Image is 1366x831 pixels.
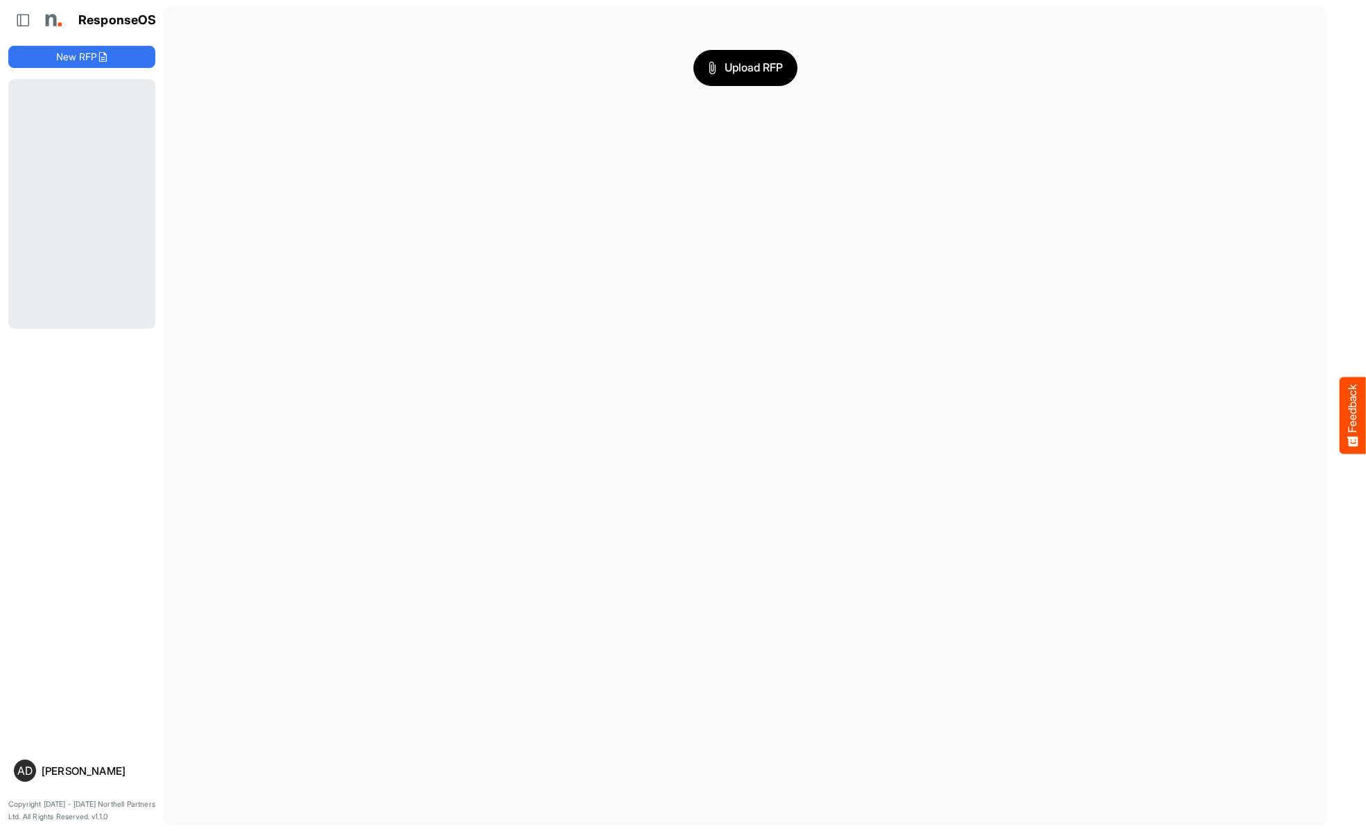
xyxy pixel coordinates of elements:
[78,13,157,28] h1: ResponseOS
[42,766,150,776] div: [PERSON_NAME]
[8,79,155,328] div: Loading...
[17,765,33,776] span: AD
[1340,377,1366,454] button: Feedback
[38,6,66,34] img: Northell
[693,50,797,86] button: Upload RFP
[8,798,155,823] p: Copyright [DATE] - [DATE] Northell Partners Ltd. All Rights Reserved. v1.1.0
[708,59,783,77] span: Upload RFP
[8,46,155,68] button: New RFP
